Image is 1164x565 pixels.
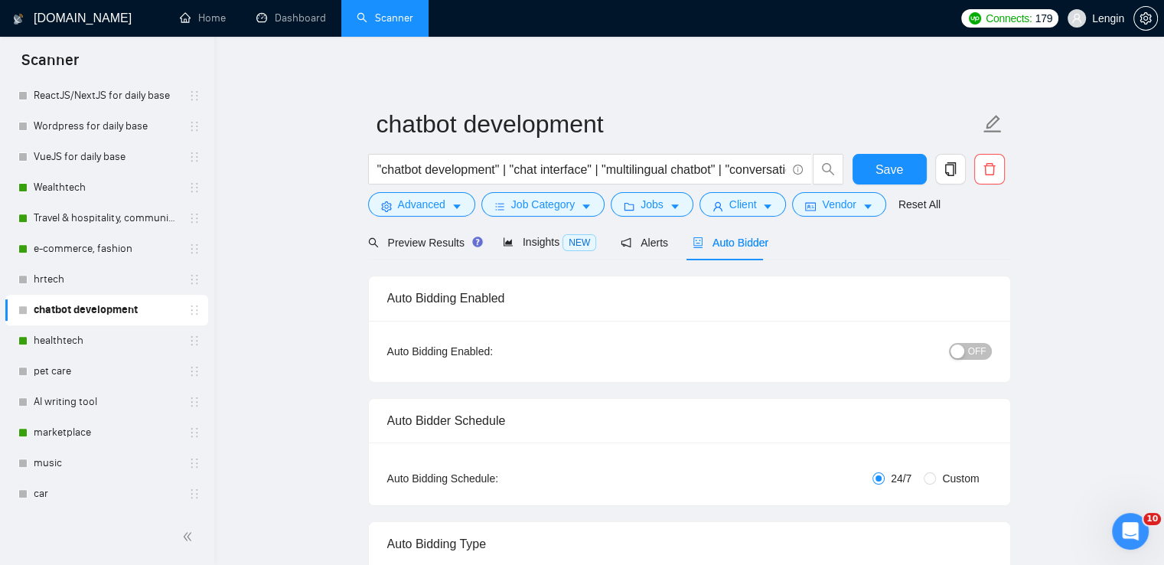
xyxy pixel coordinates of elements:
[188,488,201,500] span: holder
[381,201,392,212] span: setting
[624,201,634,212] span: folder
[188,151,201,163] span: holder
[481,192,605,217] button: barsJob Categorycaret-down
[398,196,445,213] span: Advanced
[1071,13,1082,24] span: user
[188,243,201,255] span: holder
[805,201,816,212] span: idcard
[188,90,201,102] span: holder
[357,11,413,24] a: searchScanner
[452,201,462,212] span: caret-down
[621,237,668,249] span: Alerts
[387,399,992,443] div: Auto Bidder Schedule
[1134,12,1157,24] span: setting
[974,154,1005,185] button: delete
[975,162,1004,176] span: delete
[13,7,24,31] img: logo
[936,470,985,487] span: Custom
[562,234,596,251] span: NEW
[699,192,787,217] button: userClientcaret-down
[34,264,179,295] a: hrtech
[368,237,379,248] span: search
[693,237,768,249] span: Auto Bidder
[387,343,589,360] div: Auto Bidding Enabled:
[256,11,326,24] a: dashboardDashboard
[377,160,786,179] input: Search Freelance Jobs...
[34,295,179,325] a: chatbot development
[182,529,197,544] span: double-left
[188,120,201,132] span: holder
[862,201,873,212] span: caret-down
[34,80,179,111] a: ReactJS/NextJS for daily base
[34,356,179,387] a: pet care
[729,196,757,213] span: Client
[885,470,918,487] span: 24/7
[1133,12,1158,24] a: setting
[693,237,703,248] span: robot
[34,111,179,142] a: Wordpress for daily base
[387,470,589,487] div: Auto Bidding Schedule:
[34,387,179,417] a: AI writing tool
[188,335,201,347] span: holder
[34,325,179,356] a: healthtech
[368,192,475,217] button: settingAdvancedcaret-down
[641,196,664,213] span: Jobs
[494,201,505,212] span: bars
[793,165,803,175] span: info-circle
[822,196,856,213] span: Vendor
[34,203,179,234] a: Travel & hospitality, community & social networking, entertainment, event management
[898,196,941,213] a: Reset All
[712,201,723,212] span: user
[188,181,201,194] span: holder
[875,160,903,179] span: Save
[368,237,478,249] span: Preview Results
[1143,513,1161,525] span: 10
[34,172,179,203] a: Wealthtech
[1112,513,1149,550] iframe: Intercom live chat
[9,49,91,81] span: Scanner
[34,448,179,478] a: music
[813,154,843,185] button: search
[853,154,927,185] button: Save
[188,304,201,316] span: holder
[34,478,179,509] a: car
[188,212,201,224] span: holder
[188,365,201,377] span: holder
[34,142,179,172] a: VueJS for daily base
[188,273,201,286] span: holder
[581,201,592,212] span: caret-down
[983,114,1003,134] span: edit
[188,457,201,469] span: holder
[813,162,843,176] span: search
[387,276,992,320] div: Auto Bidding Enabled
[1035,10,1052,27] span: 179
[471,235,484,249] div: Tooltip anchor
[34,417,179,448] a: marketplace
[792,192,885,217] button: idcardVendorcaret-down
[511,196,575,213] span: Job Category
[377,105,980,143] input: Scanner name...
[503,236,596,248] span: Insights
[670,201,680,212] span: caret-down
[936,162,965,176] span: copy
[762,201,773,212] span: caret-down
[180,11,226,24] a: homeHome
[611,192,693,217] button: folderJobscaret-down
[188,396,201,408] span: holder
[188,426,201,439] span: holder
[34,234,179,264] a: e-commerce, fashion
[986,10,1032,27] span: Connects:
[503,237,514,247] span: area-chart
[968,343,986,360] span: OFF
[969,12,981,24] img: upwork-logo.png
[935,154,966,185] button: copy
[621,237,631,248] span: notification
[1133,6,1158,31] button: setting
